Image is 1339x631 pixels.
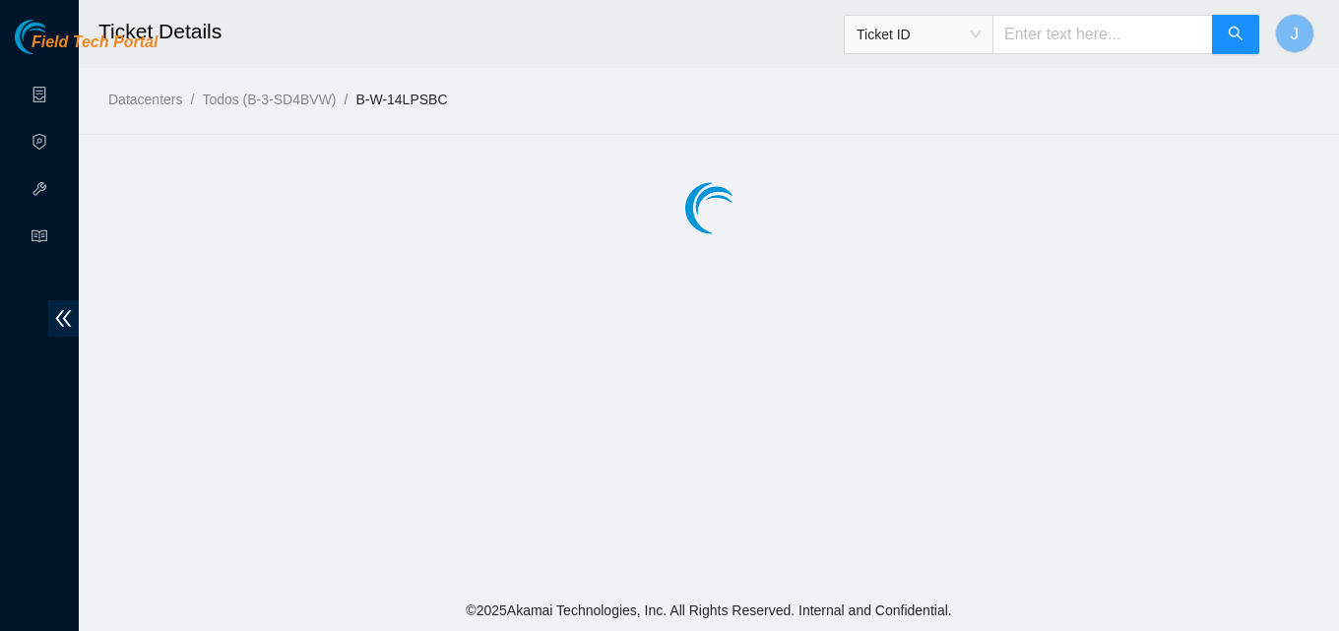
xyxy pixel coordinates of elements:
span: Ticket ID [857,20,981,49]
input: Enter text here... [992,15,1213,54]
img: Akamai Technologies [15,20,99,54]
span: / [345,92,349,107]
button: J [1275,14,1314,53]
a: Akamai TechnologiesField Tech Portal [15,35,158,61]
span: / [190,92,194,107]
span: Field Tech Portal [32,33,158,52]
a: Datacenters [108,92,182,107]
span: search [1228,26,1243,44]
footer: © 2025 Akamai Technologies, Inc. All Rights Reserved. Internal and Confidential. [79,590,1339,631]
button: search [1212,15,1259,54]
span: double-left [48,300,79,337]
a: B-W-14LPSBC [355,92,447,107]
span: read [32,220,47,259]
span: J [1291,22,1299,46]
a: Todos (B-3-SD4BVW) [202,92,336,107]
